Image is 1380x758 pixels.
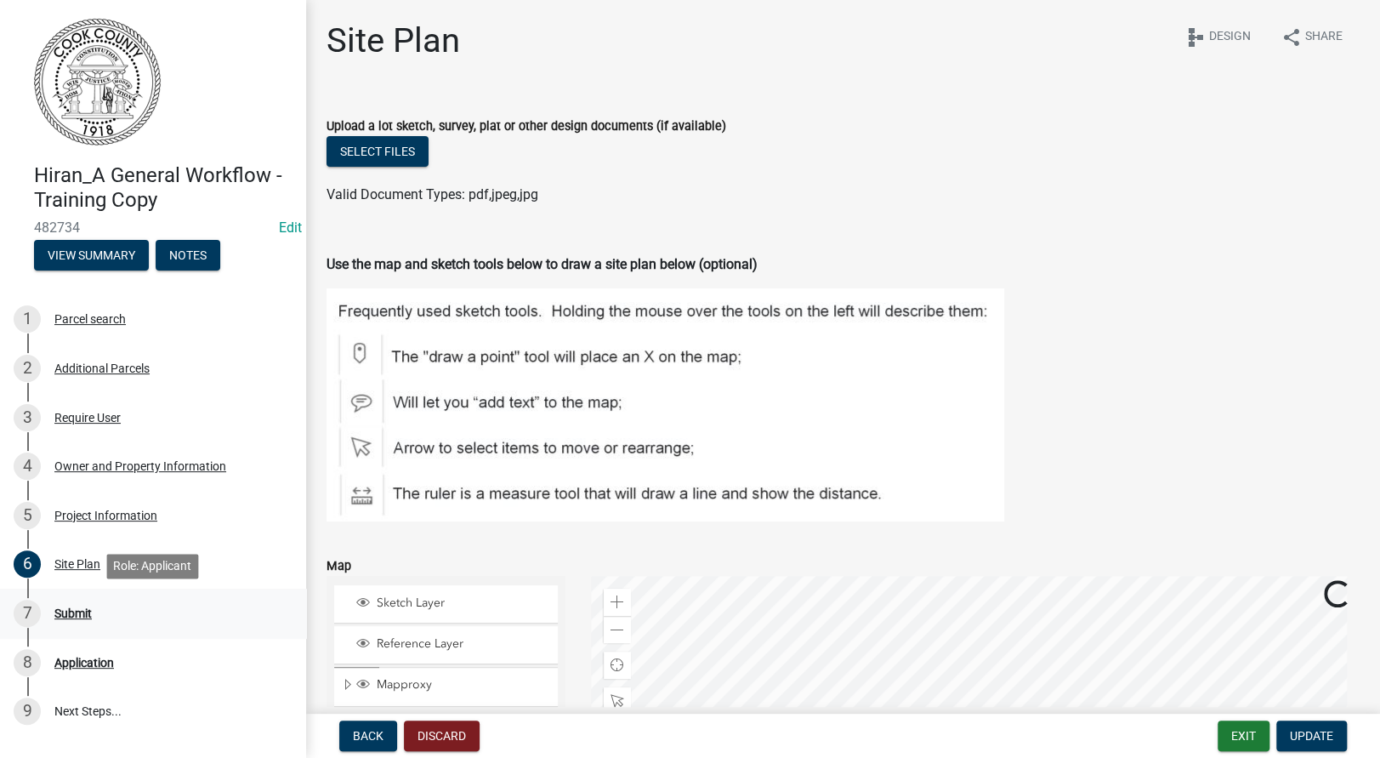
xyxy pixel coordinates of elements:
wm-modal-confirm: Edit Application Number [279,219,302,236]
strong: Use the map and sketch tools below to draw a site plan below (optional) [327,256,758,272]
div: 7 [14,600,41,627]
div: Application [54,657,114,669]
h1: Site Plan [327,20,460,61]
div: Reference Layer [354,636,552,653]
div: Project Information [54,510,157,521]
button: Back [339,721,397,751]
button: Update [1276,721,1347,751]
div: Submit [54,607,92,619]
div: Site Plan [54,558,100,570]
span: Reference Layer [372,636,552,652]
label: Upload a lot sketch, survey, plat or other design documents (if available) [327,121,726,133]
li: Reference Layer [334,626,558,664]
wm-modal-confirm: Summary [34,249,149,263]
div: 4 [14,453,41,480]
label: Map [327,561,351,573]
img: Map_Tools_5afac6ef-0bec-414e-90e1-b6accba2cc93.JPG [327,288,1004,521]
div: 1 [14,305,41,333]
button: shareShare [1268,20,1356,54]
span: Sketch Layer [372,596,552,611]
i: schema [1185,27,1206,48]
div: Zoom out [604,616,631,643]
button: Notes [156,240,220,271]
div: 2 [14,355,41,382]
img: Schneider Training Course - Permitting Staff [34,18,161,145]
span: Update [1290,729,1333,743]
div: Parcel search [54,313,126,325]
span: Back [353,729,383,743]
div: Additional Parcels [54,362,150,374]
span: Share [1305,27,1343,48]
div: Require User [54,412,121,424]
span: Expand [341,677,354,695]
h4: Hiran_A General Workflow - Training Copy [34,163,292,213]
button: Select files [327,136,429,167]
button: schemaDesign [1172,20,1264,54]
div: 9 [14,698,41,725]
button: Discard [404,721,480,751]
div: 3 [14,404,41,431]
span: Mapproxy [372,677,552,692]
div: 5 [14,502,41,529]
div: Role: Applicant [106,554,198,578]
wm-modal-confirm: Notes [156,249,220,263]
div: 6 [14,550,41,578]
div: Sketch Layer [354,596,552,613]
li: Mapproxy [334,667,558,706]
button: Exit [1218,721,1269,751]
div: Owner and Property Information [54,460,226,472]
span: Valid Document Types: pdf,jpeg,jpg [327,186,538,202]
div: Zoom in [604,589,631,616]
li: Sketch Layer [334,585,558,624]
button: View Summary [34,240,149,271]
div: Find my location [604,652,631,679]
i: share [1281,27,1302,48]
div: 8 [14,649,41,676]
div: Mapproxy [354,677,552,694]
span: Design [1209,27,1251,48]
ul: Layer List [332,581,559,711]
span: 482734 [34,219,272,236]
a: Edit [279,219,302,236]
